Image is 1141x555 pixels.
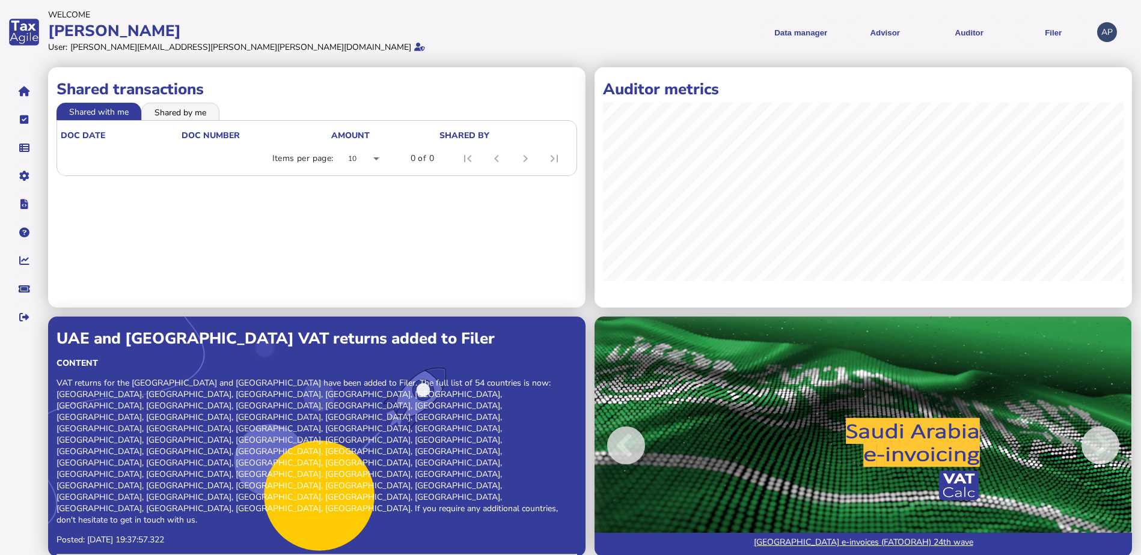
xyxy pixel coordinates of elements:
[11,248,37,273] button: Insights
[453,144,482,173] button: First page
[11,79,37,104] button: Home
[48,20,567,41] div: [PERSON_NAME]
[331,130,438,141] div: Amount
[48,41,67,53] div: User:
[48,9,567,20] div: Welcome
[11,192,37,217] button: Developer hub links
[57,534,577,545] p: Posted: [DATE] 19:37:57.322
[931,17,1007,47] button: Auditor
[61,130,180,141] div: doc date
[11,163,37,189] button: Manage settings
[57,357,577,369] div: Content
[482,144,511,173] button: Previous page
[57,79,577,100] h1: Shared transactions
[57,103,141,120] li: Shared with me
[1097,22,1117,42] div: Profile settings
[57,328,577,349] div: UAE and [GEOGRAPHIC_DATA] VAT returns added to Filer
[540,144,569,173] button: Last page
[272,153,334,165] div: Items per page:
[331,130,370,141] div: Amount
[603,79,1124,100] h1: Auditor metrics
[763,17,839,47] button: Shows a dropdown of Data manager options
[11,107,37,132] button: Tasks
[141,103,219,120] li: Shared by me
[439,130,489,141] div: shared by
[439,130,570,141] div: shared by
[847,17,923,47] button: Shows a dropdown of VAT Advisor options
[573,17,1092,47] menu: navigate products
[1015,17,1091,47] button: Filer
[11,305,37,330] button: Sign out
[11,276,37,302] button: Raise a support ticket
[11,135,37,160] button: Data manager
[414,43,425,51] i: Email verified
[182,130,240,141] div: doc number
[57,377,577,526] p: VAT returns for the [GEOGRAPHIC_DATA] and [GEOGRAPHIC_DATA] have been added to Filer. The full li...
[61,130,105,141] div: doc date
[411,153,434,165] div: 0 of 0
[511,144,540,173] button: Next page
[11,220,37,245] button: Help pages
[182,130,331,141] div: doc number
[70,41,411,53] div: [PERSON_NAME][EMAIL_ADDRESS][PERSON_NAME][PERSON_NAME][DOMAIN_NAME]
